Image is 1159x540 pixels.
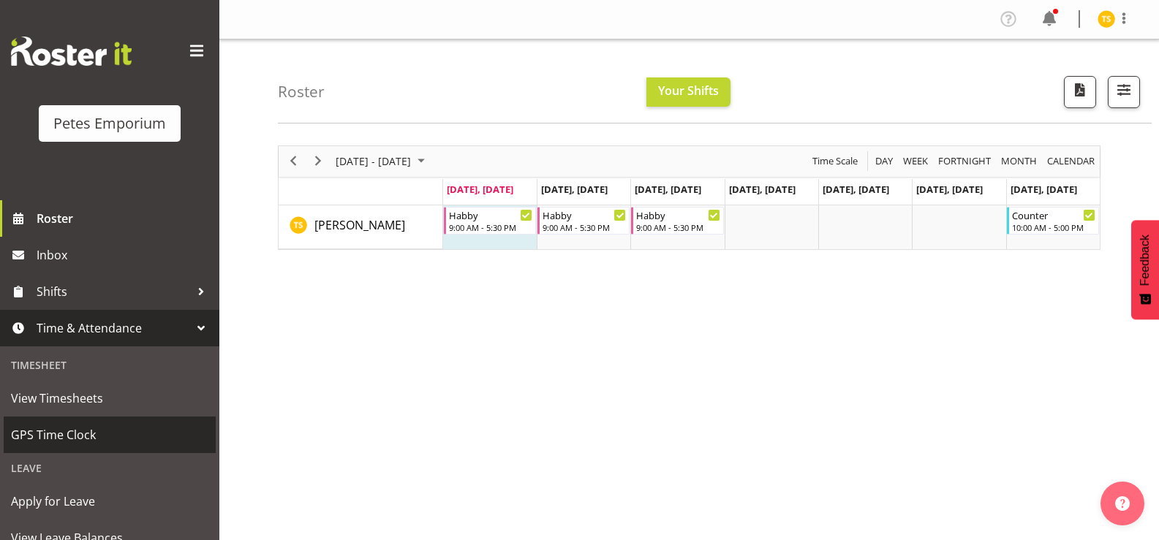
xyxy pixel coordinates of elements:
span: calendar [1046,152,1096,170]
div: Habby [543,208,626,222]
span: Month [1000,152,1038,170]
div: 10:00 AM - 5:00 PM [1012,221,1095,233]
button: September 2025 [333,152,431,170]
span: [DATE], [DATE] [541,183,608,196]
img: Rosterit website logo [11,37,132,66]
div: Sep 29 - Oct 05, 2025 [331,146,434,177]
h4: Roster [278,83,325,100]
div: previous period [281,146,306,177]
a: GPS Time Clock [4,417,216,453]
img: help-xxl-2.png [1115,496,1130,511]
table: Timeline Week of September 29, 2025 [443,205,1100,249]
button: Next [309,152,328,170]
span: [DATE], [DATE] [916,183,983,196]
button: Filter Shifts [1108,76,1140,108]
button: Previous [284,152,303,170]
div: Timeline Week of September 29, 2025 [278,145,1101,250]
button: Feedback - Show survey [1131,220,1159,319]
a: View Timesheets [4,380,216,417]
div: Tamara Straker"s event - Habby Begin From Wednesday, October 1, 2025 at 9:00:00 AM GMT+13:00 Ends... [631,207,723,235]
div: Leave [4,453,216,483]
span: [DATE], [DATE] [729,183,796,196]
span: Fortnight [937,152,992,170]
img: tamara-straker11292.jpg [1098,10,1115,28]
div: Timesheet [4,350,216,380]
span: [DATE], [DATE] [635,183,701,196]
button: Timeline Week [901,152,931,170]
button: Fortnight [936,152,994,170]
button: Time Scale [810,152,861,170]
span: View Timesheets [11,387,208,409]
button: Month [1045,152,1098,170]
span: Roster [37,208,212,229]
a: Apply for Leave [4,483,216,520]
div: Counter [1012,208,1095,222]
span: [DATE] - [DATE] [334,152,412,170]
div: Habby [636,208,720,222]
div: 9:00 AM - 5:30 PM [449,221,532,233]
div: 9:00 AM - 5:30 PM [636,221,720,233]
div: Habby [449,208,532,222]
button: Timeline Day [873,152,896,170]
span: [DATE], [DATE] [823,183,889,196]
td: Tamara Straker resource [279,205,443,249]
div: Petes Emporium [53,113,166,134]
span: [DATE], [DATE] [1011,183,1077,196]
span: Apply for Leave [11,490,208,512]
button: Timeline Month [999,152,1040,170]
span: Week [902,152,929,170]
button: Download a PDF of the roster according to the set date range. [1064,76,1096,108]
a: [PERSON_NAME] [314,216,405,234]
div: 9:00 AM - 5:30 PM [543,221,626,233]
div: Tamara Straker"s event - Counter Begin From Sunday, October 5, 2025 at 10:00:00 AM GMT+13:00 Ends... [1007,207,1099,235]
span: Time & Attendance [37,317,190,339]
span: Shifts [37,281,190,303]
span: Feedback [1139,235,1152,286]
span: Time Scale [811,152,859,170]
span: GPS Time Clock [11,424,208,446]
div: next period [306,146,331,177]
span: Your Shifts [658,83,719,99]
span: [PERSON_NAME] [314,217,405,233]
div: Tamara Straker"s event - Habby Begin From Monday, September 29, 2025 at 9:00:00 AM GMT+13:00 Ends... [444,207,536,235]
span: Inbox [37,244,212,266]
div: Tamara Straker"s event - Habby Begin From Tuesday, September 30, 2025 at 9:00:00 AM GMT+13:00 End... [537,207,630,235]
span: Day [874,152,894,170]
button: Your Shifts [646,77,730,107]
span: [DATE], [DATE] [447,183,513,196]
